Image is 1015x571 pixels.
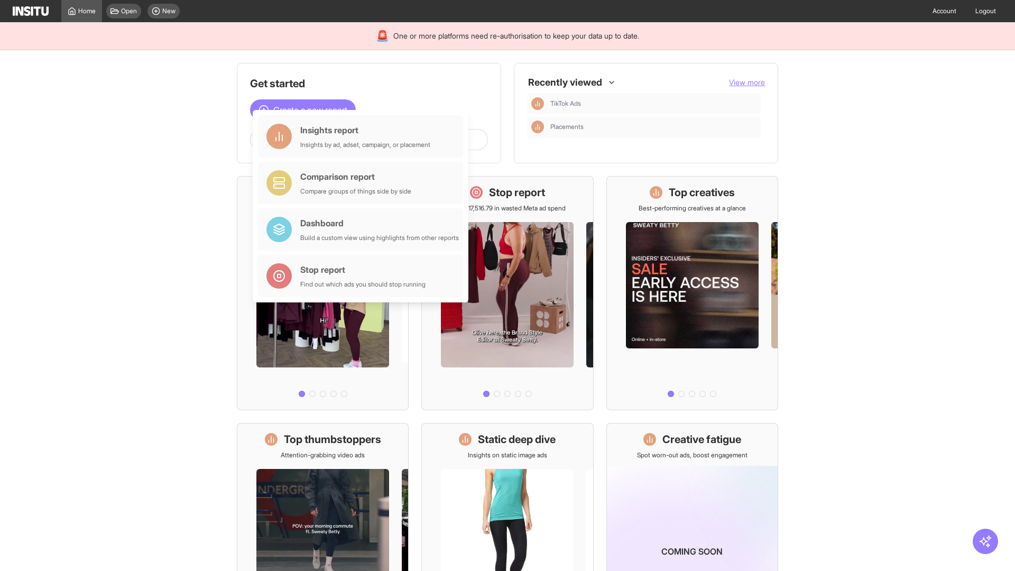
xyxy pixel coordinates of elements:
a: Stop reportSave £17,516.79 in wasted Meta ad spend [421,176,593,410]
h1: Stop report [489,185,545,200]
span: Create a new report [273,104,347,116]
div: Insights [531,97,544,110]
p: Insights on static image ads [468,451,547,459]
span: One or more platforms need re-authorisation to keep your data up to date. [393,31,639,41]
p: Best-performing creatives at a glance [639,204,746,213]
p: Attention-grabbing video ads [281,451,365,459]
div: Find out which ads you should stop running [300,280,426,289]
h1: Top creatives [669,185,735,200]
a: Top creativesBest-performing creatives at a glance [606,176,778,410]
span: TikTok Ads [550,99,581,108]
span: View more [729,78,765,87]
span: New [162,7,176,15]
a: What's live nowSee all active ads instantly [237,176,409,410]
div: Insights report [300,124,430,136]
div: Insights by ad, adset, campaign, or placement [300,141,430,149]
span: Open [121,7,137,15]
div: Comparison report [300,170,411,183]
span: Placements [550,123,584,131]
div: Insights [531,121,544,133]
div: Stop report [300,263,426,276]
h1: Static deep dive [478,432,556,447]
h1: Get started [250,76,488,91]
img: Logo [13,6,49,16]
button: Create a new report [250,99,356,121]
span: TikTok Ads [550,99,756,108]
p: Save £17,516.79 in wasted Meta ad spend [449,204,566,213]
div: Compare groups of things side by side [300,187,411,196]
div: Build a custom view using highlights from other reports [300,234,459,242]
h1: Top thumbstoppers [284,432,381,447]
div: 🚨 [376,29,389,43]
span: Home [78,7,96,15]
button: View more [729,77,765,88]
div: Dashboard [300,217,459,229]
span: Placements [550,123,756,131]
